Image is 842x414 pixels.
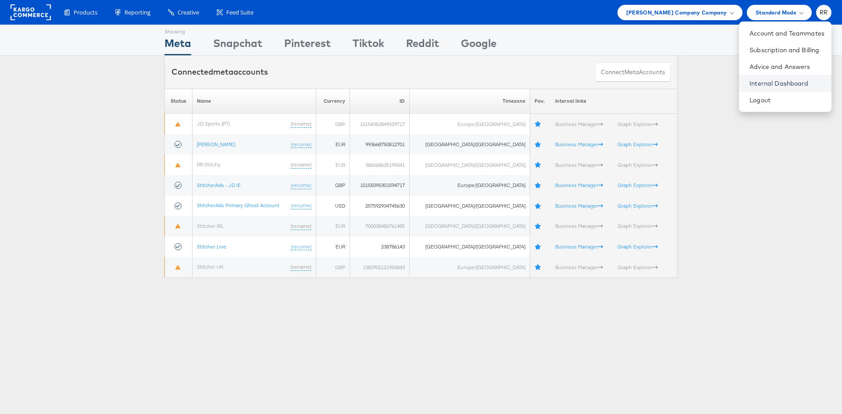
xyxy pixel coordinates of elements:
[316,114,350,134] td: GBP
[316,237,350,257] td: EUR
[316,89,350,114] th: Currency
[213,36,262,55] div: Snapchat
[350,175,410,196] td: 10155095301594717
[316,134,350,155] td: EUR
[197,263,224,270] a: Stitcher UK
[350,196,410,216] td: 257592934745630
[291,182,311,189] a: (rename)
[410,155,530,175] td: [GEOGRAPHIC_DATA]/[GEOGRAPHIC_DATA]
[410,257,530,277] td: Europe/[GEOGRAPHIC_DATA]
[410,134,530,155] td: [GEOGRAPHIC_DATA]/[GEOGRAPHIC_DATA]
[555,121,603,127] a: Business Manager
[626,8,727,17] span: [PERSON_NAME] Company Company
[350,134,410,155] td: 993668750812701
[316,175,350,196] td: GBP
[291,202,311,209] a: (rename)
[555,202,603,209] a: Business Manager
[756,8,796,17] span: Standard Mode
[213,67,233,77] span: meta
[617,202,658,209] a: Graph Explorer
[461,36,496,55] div: Google
[197,202,279,209] a: StitcherAds Primary Ghost Account
[178,8,199,17] span: Creative
[171,66,268,78] div: Connected accounts
[617,264,658,270] a: Graph Explorer
[350,114,410,134] td: 10154352849529717
[410,196,530,216] td: [GEOGRAPHIC_DATA]/[GEOGRAPHIC_DATA]
[353,36,384,55] div: Tiktok
[617,141,658,148] a: Graph Explorer
[316,155,350,175] td: EUR
[291,243,311,251] a: (rename)
[74,8,97,17] span: Products
[410,216,530,237] td: [GEOGRAPHIC_DATA]/[GEOGRAPHIC_DATA]
[555,223,603,229] a: Business Manager
[197,223,224,229] a: Stitcher IRL
[555,141,603,148] a: Business Manager
[350,216,410,237] td: 700038486761485
[410,237,530,257] td: [GEOGRAPHIC_DATA]/[GEOGRAPHIC_DATA]
[749,29,824,38] a: Account and Teammates
[291,223,311,230] a: (rename)
[350,257,410,277] td: 1382902121955843
[316,216,350,237] td: EUR
[410,175,530,196] td: Europe/[GEOGRAPHIC_DATA]
[555,162,603,168] a: Business Manager
[410,89,530,114] th: Timezone
[820,10,828,15] span: RR
[164,36,191,55] div: Meta
[617,223,658,229] a: Graph Explorer
[749,46,824,54] a: Subscription and Billing
[165,89,193,114] th: Status
[316,196,350,216] td: USD
[192,89,316,114] th: Name
[197,141,235,148] a: [PERSON_NAME]
[410,114,530,134] td: Europe/[GEOGRAPHIC_DATA]
[125,8,150,17] span: Reporting
[291,120,311,128] a: (rename)
[555,264,603,270] a: Business Manager
[197,161,221,168] a: RR Stitchy
[350,89,410,114] th: ID
[624,68,639,76] span: meta
[406,36,439,55] div: Reddit
[284,36,331,55] div: Pinterest
[617,121,658,127] a: Graph Explorer
[197,120,230,127] a: JD Sports (PT)
[197,243,226,250] a: Stitcher Live
[617,182,658,188] a: Graph Explorer
[291,263,311,271] a: (rename)
[555,182,603,188] a: Business Manager
[617,243,658,250] a: Graph Explorer
[197,182,241,188] a: StitcherAds - JD IE
[749,62,824,71] a: Advice and Answers
[316,257,350,277] td: GBP
[617,162,658,168] a: Graph Explorer
[350,155,410,175] td: 386568635199041
[226,8,253,17] span: Feed Suite
[350,237,410,257] td: 238786143
[291,141,311,148] a: (rename)
[749,96,824,104] a: Logout
[555,243,603,250] a: Business Manager
[749,79,824,88] a: Internal Dashboard
[291,161,311,169] a: (rename)
[164,25,191,36] div: Showing
[595,62,671,82] button: ConnectmetaAccounts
